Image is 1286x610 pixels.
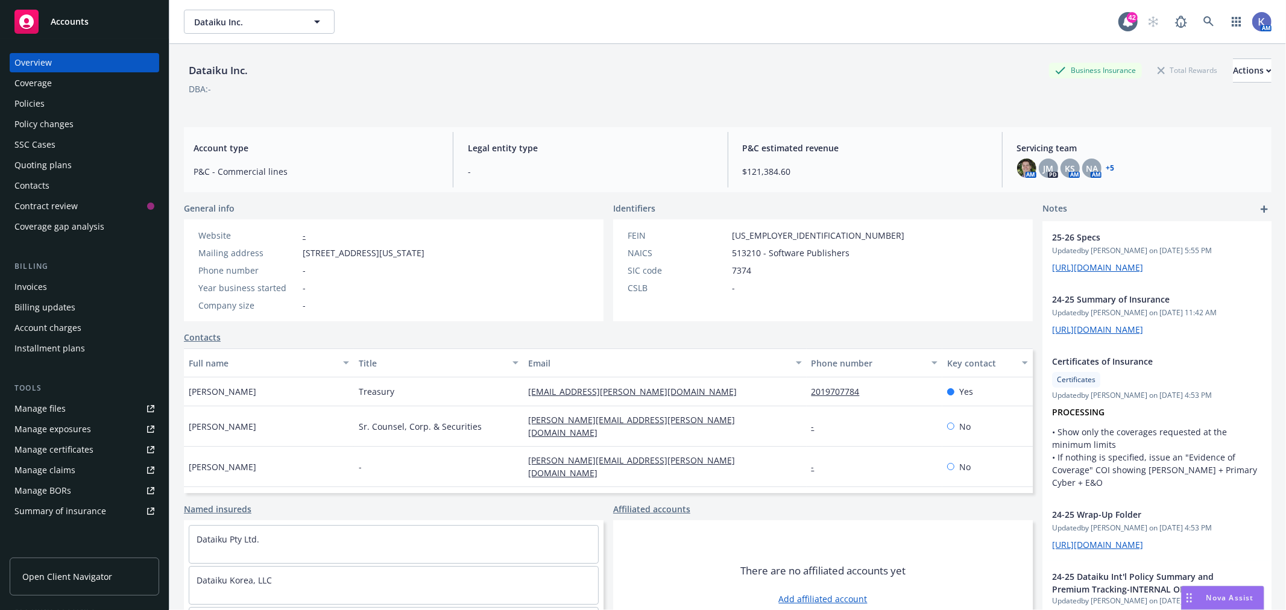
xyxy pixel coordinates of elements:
[628,247,727,259] div: NAICS
[1257,202,1272,216] a: add
[359,357,506,369] div: Title
[189,420,256,433] span: [PERSON_NAME]
[189,385,256,398] span: [PERSON_NAME]
[1052,508,1231,521] span: 24-25 Wrap-Up Folder
[528,414,735,438] a: [PERSON_NAME][EMAIL_ADDRESS][PERSON_NAME][DOMAIN_NAME]
[468,142,713,154] span: Legal entity type
[14,440,93,459] div: Manage certificates
[1052,426,1262,489] p: • Show only the coverages requested at the minimum limits • If nothing is specified, issue an "Ev...
[359,385,394,398] span: Treasury
[198,299,298,312] div: Company size
[1057,374,1095,385] span: Certificates
[10,440,159,459] a: Manage certificates
[354,348,524,377] button: Title
[198,281,298,294] div: Year business started
[10,197,159,216] a: Contract review
[10,277,159,297] a: Invoices
[10,217,159,236] a: Coverage gap analysis
[51,17,89,27] span: Accounts
[1206,593,1254,603] span: Nova Assist
[10,318,159,338] a: Account charges
[1052,307,1262,318] span: Updated by [PERSON_NAME] on [DATE] 11:42 AM
[14,217,104,236] div: Coverage gap analysis
[732,229,904,242] span: [US_EMPLOYER_IDENTIFICATION_NUMBER]
[1141,10,1165,34] a: Start snowing
[959,420,971,433] span: No
[1182,586,1197,609] div: Drag to move
[1252,12,1272,31] img: photo
[468,165,713,178] span: -
[10,5,159,39] a: Accounts
[1042,498,1272,561] div: 24-25 Wrap-Up FolderUpdatedby [PERSON_NAME] on [DATE] 4:53 PM[URL][DOMAIN_NAME]
[194,16,298,28] span: Dataiku Inc.
[189,83,211,95] div: DBA: -
[1127,12,1138,23] div: 42
[628,264,727,277] div: SIC code
[14,502,106,521] div: Summary of insurance
[1052,245,1262,256] span: Updated by [PERSON_NAME] on [DATE] 5:55 PM
[1052,231,1231,244] span: 25-26 Specs
[613,503,690,515] a: Affiliated accounts
[1043,162,1053,175] span: JM
[198,229,298,242] div: Website
[1017,142,1262,154] span: Servicing team
[942,348,1033,377] button: Key contact
[779,593,868,605] a: Add affiliated account
[14,197,78,216] div: Contract review
[1106,165,1115,172] a: +5
[197,574,272,586] a: Dataiku Korea, LLC
[10,74,159,93] a: Coverage
[743,165,988,178] span: $121,384.60
[14,339,85,358] div: Installment plans
[14,481,71,500] div: Manage BORs
[10,420,159,439] a: Manage exposures
[959,461,971,473] span: No
[1086,162,1098,175] span: NA
[303,281,306,294] span: -
[14,420,91,439] div: Manage exposures
[1065,162,1075,175] span: KS
[10,260,159,272] div: Billing
[184,503,251,515] a: Named insureds
[14,94,45,113] div: Policies
[1052,262,1143,273] a: [URL][DOMAIN_NAME]
[732,264,751,277] span: 7374
[10,176,159,195] a: Contacts
[1042,202,1067,216] span: Notes
[10,545,159,557] div: Analytics hub
[10,339,159,358] a: Installment plans
[1042,221,1272,283] div: 25-26 SpecsUpdatedby [PERSON_NAME] on [DATE] 5:55 PM[URL][DOMAIN_NAME]
[184,63,253,78] div: Dataiku Inc.
[198,247,298,259] div: Mailing address
[1049,63,1142,78] div: Business Insurance
[1152,63,1223,78] div: Total Rewards
[10,461,159,480] a: Manage claims
[959,385,973,398] span: Yes
[14,399,66,418] div: Manage files
[528,386,746,397] a: [EMAIL_ADDRESS][PERSON_NAME][DOMAIN_NAME]
[14,318,81,338] div: Account charges
[1052,570,1231,596] span: 24-25 Dataiku Int'l Policy Summary and Premium Tracking-INTERNAL ONLY
[528,357,788,369] div: Email
[947,357,1015,369] div: Key contact
[10,135,159,154] a: SSC Cases
[10,94,159,113] a: Policies
[14,74,52,93] div: Coverage
[1169,10,1193,34] a: Report a Bug
[1052,406,1105,418] strong: PROCESSING
[732,247,849,259] span: 513210 - Software Publishers
[1052,324,1143,335] a: [URL][DOMAIN_NAME]
[1052,355,1231,368] span: Certificates of Insurance
[10,115,159,134] a: Policy changes
[14,176,49,195] div: Contacts
[1233,59,1272,82] div: Actions
[303,247,424,259] span: [STREET_ADDRESS][US_STATE]
[1052,539,1143,550] a: [URL][DOMAIN_NAME]
[303,264,306,277] span: -
[14,53,52,72] div: Overview
[359,461,362,473] span: -
[10,156,159,175] a: Quoting plans
[197,533,259,545] a: Dataiku Pty Ltd.
[14,461,75,480] div: Manage claims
